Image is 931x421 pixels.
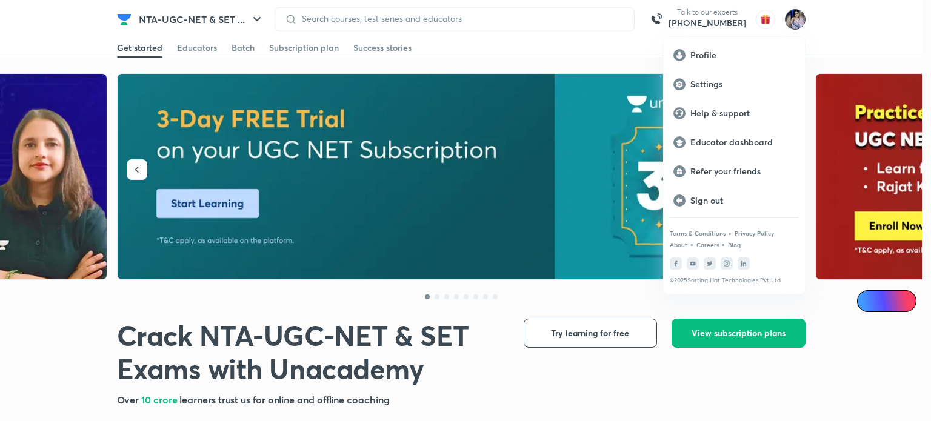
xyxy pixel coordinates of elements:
div: • [721,239,726,250]
div: • [690,239,694,250]
p: © 2025 Sorting Hat Technologies Pvt Ltd [670,277,799,284]
p: Sign out [690,195,795,206]
p: Refer your friends [690,166,795,177]
p: Educator dashboard [690,137,795,148]
p: Profile [690,50,795,61]
a: Educator dashboard [664,128,805,157]
a: Profile [664,41,805,70]
div: • [728,228,732,239]
a: Careers [696,241,719,248]
p: Help & support [690,108,795,119]
a: Refer your friends [664,157,805,186]
a: Terms & Conditions [670,230,726,237]
p: Settings [690,79,795,90]
a: Settings [664,70,805,99]
a: Help & support [664,99,805,128]
a: Blog [728,241,741,248]
a: Privacy Policy [735,230,774,237]
a: About [670,241,687,248]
